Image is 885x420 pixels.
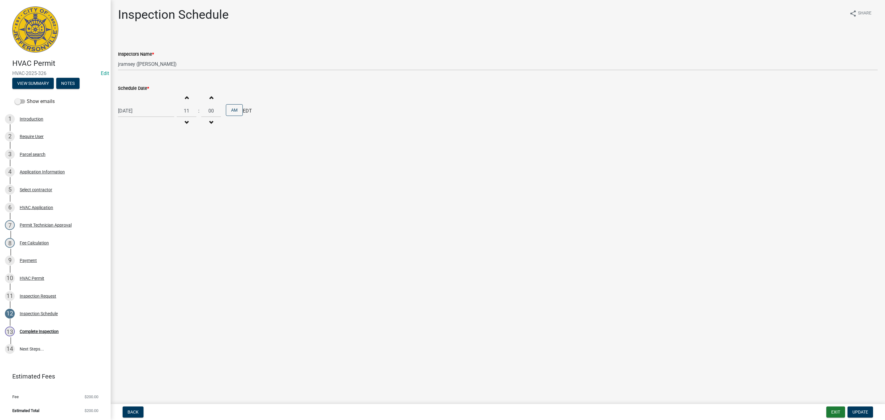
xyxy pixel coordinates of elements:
button: Notes [56,78,80,89]
a: Estimated Fees [5,370,101,382]
i: share [849,10,857,17]
div: 1 [5,114,15,124]
button: AM [226,104,243,116]
span: Back [128,410,139,414]
span: HVAC-2025-326 [12,70,98,76]
div: 7 [5,220,15,230]
div: Payment [20,258,37,263]
div: Application Information [20,170,65,174]
input: mm/dd/yyyy [118,105,174,117]
button: Exit [826,406,845,418]
span: $200.00 [85,409,98,413]
wm-modal-confirm: Summary [12,81,54,86]
h1: Inspection Schedule [118,7,229,22]
span: Fee [12,395,19,399]
button: View Summary [12,78,54,89]
div: 5 [5,185,15,195]
div: 12 [5,309,15,319]
button: Update [848,406,873,418]
div: 11 [5,291,15,301]
div: Introduction [20,117,43,121]
img: City of Jeffersonville, Indiana [12,6,58,53]
h4: HVAC Permit [12,59,106,68]
div: Fee Calculation [20,241,49,245]
div: Complete Inspection [20,329,59,334]
button: Back [123,406,144,418]
div: Inspection Request [20,294,56,298]
div: Permit Technician Approval [20,223,72,227]
div: 4 [5,167,15,177]
a: Edit [101,70,109,76]
div: 10 [5,273,15,283]
span: Share [858,10,871,17]
div: 6 [5,203,15,212]
div: Parcel search [20,152,45,157]
div: : [196,107,201,115]
div: HVAC Application [20,205,53,210]
div: 14 [5,344,15,354]
wm-modal-confirm: Notes [56,81,80,86]
div: 13 [5,327,15,336]
input: Minutes [201,105,221,117]
div: HVAC Permit [20,276,44,280]
button: shareShare [844,7,876,19]
div: Require User [20,134,44,139]
span: Estimated Total [12,409,39,413]
div: 2 [5,132,15,141]
div: Select contractor [20,188,52,192]
input: Hours [177,105,196,117]
span: $200.00 [85,395,98,399]
span: EDT [243,107,252,115]
div: Inspection Schedule [20,311,58,316]
wm-modal-confirm: Edit Application Number [101,70,109,76]
label: Schedule Date [118,86,149,91]
span: Update [852,410,868,414]
div: 3 [5,149,15,159]
label: Show emails [15,98,55,105]
div: 9 [5,256,15,265]
label: Inspectors Name [118,52,154,57]
div: 8 [5,238,15,248]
